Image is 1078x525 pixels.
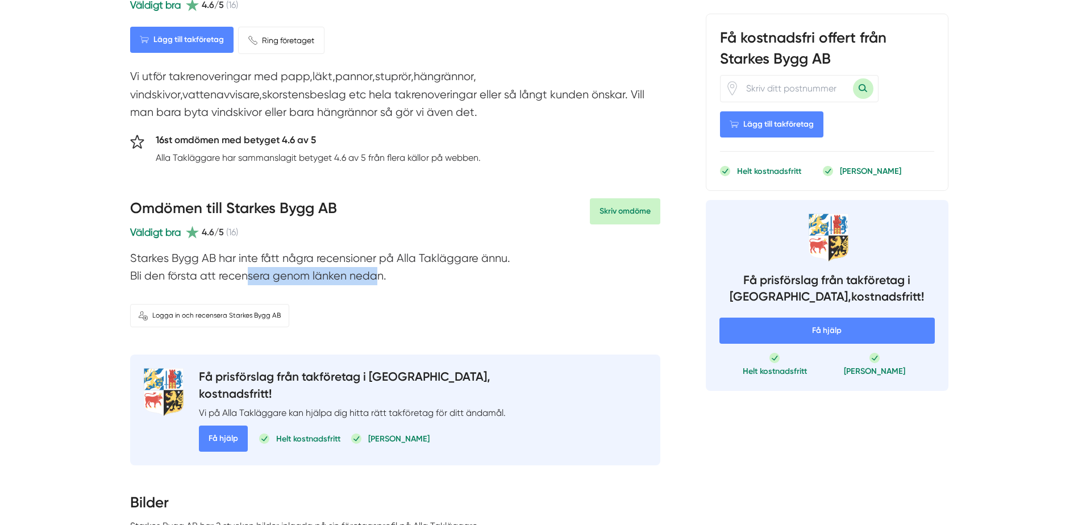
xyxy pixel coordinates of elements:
[737,165,801,177] p: Helt kostnadsfritt
[199,368,506,405] h4: Få prisförslag från takföretag i [GEOGRAPHIC_DATA], kostnadsfritt!
[719,318,935,344] span: Få hjälp
[368,433,430,444] p: [PERSON_NAME]
[226,225,238,239] span: (16)
[238,27,324,54] a: Ring företaget
[719,272,935,309] h4: Få prisförslag från takföretag i [GEOGRAPHIC_DATA], kostnadsfritt!
[853,78,873,99] button: Sök med postnummer
[590,198,660,224] a: Skriv omdöme
[130,198,337,224] h3: Omdömen till Starkes Bygg AB
[130,226,181,238] span: Väldigt bra
[725,81,739,95] span: Klicka för att använda din position.
[130,493,660,519] h3: Bilder
[199,426,248,452] span: Få hjälp
[156,151,481,165] p: Alla Takläggare har sammanslagit betyget 4.6 av 5 från flera källor på webben.
[152,310,281,321] span: Logga in och recensera Starkes Bygg AB
[130,27,234,53] : Lägg till takföretag
[743,365,807,377] p: Helt kostnadsfritt
[199,406,506,420] p: Vi på Alla Takläggare kan hjälpa dig hitta rätt takföretag för ditt ändamål.
[720,28,934,74] h3: Få kostnadsfri offert från Starkes Bygg AB
[720,111,823,137] : Lägg till takföretag
[725,81,739,95] svg: Pin / Karta
[844,365,905,377] p: [PERSON_NAME]
[840,165,901,177] p: [PERSON_NAME]
[156,132,481,151] h5: 16st omdömen med betyget 4.6 av 5
[130,249,660,291] p: Starkes Bygg AB har inte fått några recensioner på Alla Takläggare ännu. Bli den första att recen...
[130,304,289,327] a: Logga in och recensera Starkes Bygg AB
[130,68,660,127] p: Vi utför takrenoveringar med papp,läkt,pannor,stuprör,hängrännor, vindskivor,vattenavvisare,skors...
[276,433,340,444] p: Helt kostnadsfritt
[739,75,853,101] input: Skriv ditt postnummer
[202,225,224,239] span: 4.6/5
[262,34,314,47] span: Ring företaget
